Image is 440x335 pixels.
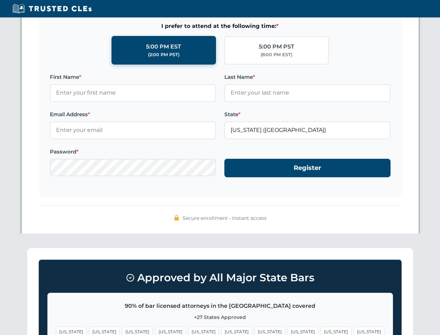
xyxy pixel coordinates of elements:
[50,84,216,102] input: Enter your first name
[259,42,294,51] div: 5:00 PM PST
[56,313,384,321] p: +27 States Approved
[50,121,216,139] input: Enter your email
[47,268,393,287] h3: Approved by All Major State Bars
[146,42,181,51] div: 5:00 PM EST
[148,51,179,58] div: (2:00 PM PST)
[224,110,391,119] label: State
[224,84,391,102] input: Enter your last name
[50,73,216,81] label: First Name
[224,73,391,81] label: Last Name
[50,110,216,119] label: Email Address
[224,121,391,139] input: Florida (FL)
[261,51,292,58] div: (8:00 PM EST)
[10,3,94,14] img: Trusted CLEs
[50,22,391,31] span: I prefer to attend at the following time:
[56,301,384,311] p: 90% of bar licensed attorneys in the [GEOGRAPHIC_DATA] covered
[174,215,179,221] img: 🔒
[50,148,216,156] label: Password
[224,159,391,177] button: Register
[183,214,267,222] span: Secure enrollment • Instant access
